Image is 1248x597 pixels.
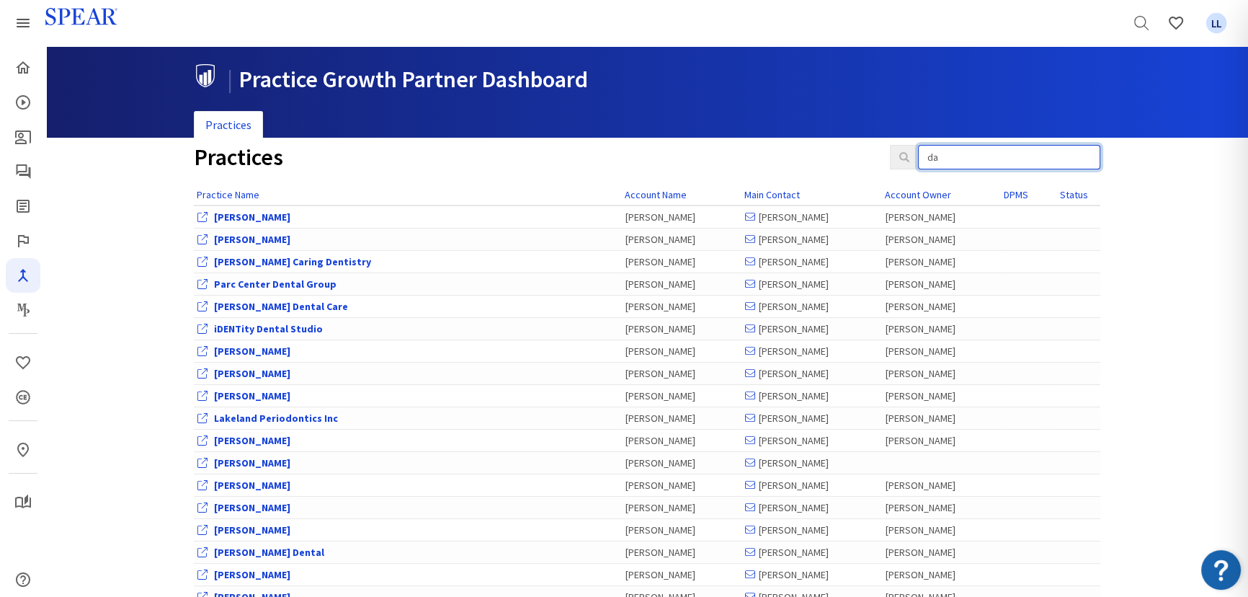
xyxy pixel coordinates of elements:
a: Account Owner [885,188,951,201]
a: Navigator Pro [6,258,40,293]
div: [PERSON_NAME] [886,232,998,247]
div: [PERSON_NAME] [886,523,998,537]
div: [PERSON_NAME] [745,210,878,224]
div: [PERSON_NAME] [886,433,998,448]
a: View Office Dashboard [214,278,336,291]
div: [PERSON_NAME] [886,210,998,224]
div: [PERSON_NAME] [745,545,878,560]
span: | [227,65,233,94]
div: [PERSON_NAME] [625,389,738,403]
div: [PERSON_NAME] [625,232,738,247]
a: Faculty Club Elite [6,224,40,258]
a: DPMS [1004,188,1028,201]
div: [PERSON_NAME] [886,366,998,381]
div: [PERSON_NAME] [886,500,998,515]
a: View Office Dashboard [214,300,348,313]
a: View Office Dashboard [214,479,290,492]
div: [PERSON_NAME] [625,322,738,336]
span: LL [1206,13,1227,34]
a: Practice Name [197,188,259,201]
div: [PERSON_NAME] [745,366,878,381]
div: [PERSON_NAME] [745,232,878,247]
a: View Office Dashboard [214,211,290,224]
div: [PERSON_NAME] [745,255,878,269]
a: View Office Dashboard [214,367,290,380]
input: Search Practices [918,145,1100,169]
div: [PERSON_NAME] [625,344,738,358]
div: [PERSON_NAME] [886,389,998,403]
div: [PERSON_NAME] [886,299,998,314]
div: [PERSON_NAME] [886,567,998,582]
div: [PERSON_NAME] [625,478,738,492]
div: [PERSON_NAME] [625,545,738,560]
div: [PERSON_NAME] [886,322,998,336]
div: [PERSON_NAME] [886,545,998,560]
a: View Office Dashboard [214,501,290,514]
div: [PERSON_NAME] [625,210,738,224]
a: View Office Dashboard [214,345,290,358]
a: Favorites [1199,6,1234,40]
div: [PERSON_NAME] [625,255,738,269]
div: [PERSON_NAME] [745,500,878,515]
a: Search [1124,6,1159,40]
img: Resource Center badge [1201,550,1241,590]
div: [PERSON_NAME] [886,478,998,492]
a: CE Credits [6,380,40,415]
a: Spear Products [6,6,40,40]
div: [PERSON_NAME] [745,523,878,537]
a: In-Person & Virtual [6,433,40,467]
div: [PERSON_NAME] [745,567,878,582]
h1: Practices [194,145,868,170]
a: Favorites [6,345,40,380]
a: Spear Digest [6,189,40,224]
a: View Office Dashboard [214,389,290,402]
a: Home [6,50,40,85]
a: Status [1060,188,1088,201]
a: Masters Program [6,293,40,327]
div: [PERSON_NAME] [886,344,998,358]
a: View Office Dashboard [214,568,290,581]
a: View Office Dashboard [214,322,323,335]
a: Practices [194,111,263,139]
div: [PERSON_NAME] [625,456,738,470]
a: View Office Dashboard [214,546,324,559]
div: [PERSON_NAME] [625,411,738,425]
a: View Office Dashboard [214,412,338,425]
div: [PERSON_NAME] [745,344,878,358]
a: Main Contact [744,188,800,201]
div: [PERSON_NAME] [625,433,738,448]
div: [PERSON_NAME] [625,500,738,515]
div: [PERSON_NAME] [625,567,738,582]
div: [PERSON_NAME] [625,299,738,314]
a: Favorites [1159,6,1193,40]
a: View Office Dashboard [214,456,290,469]
div: [PERSON_NAME] [625,277,738,291]
a: Help [6,562,40,597]
div: [PERSON_NAME] [625,366,738,381]
a: View Office Dashboard [214,434,290,447]
a: My Study Club [6,485,40,520]
div: [PERSON_NAME] [745,433,878,448]
div: [PERSON_NAME] [745,299,878,314]
a: Spear Talk [6,154,40,189]
div: [PERSON_NAME] [886,411,998,425]
h1: Practice Growth Partner Dashboard [194,64,1089,92]
a: Patient Education [6,120,40,154]
div: [PERSON_NAME] [745,478,878,492]
div: [PERSON_NAME] [745,389,878,403]
div: [PERSON_NAME] [745,456,878,470]
a: View Office Dashboard [214,255,371,268]
div: [PERSON_NAME] [745,277,878,291]
div: [PERSON_NAME] [625,523,738,537]
div: [PERSON_NAME] [886,277,998,291]
div: [PERSON_NAME] [886,255,998,269]
a: View Office Dashboard [214,523,290,536]
button: Open Resource Center [1201,550,1241,590]
div: [PERSON_NAME] [745,322,878,336]
div: [PERSON_NAME] [745,411,878,425]
a: Courses [6,85,40,120]
a: View Office Dashboard [214,233,290,246]
a: Account Name [625,188,687,201]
